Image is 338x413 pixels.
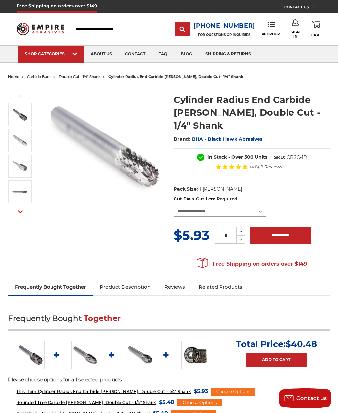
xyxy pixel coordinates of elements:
[17,20,64,38] img: Empire Abrasives
[200,186,242,192] dd: 1 [PERSON_NAME]
[12,184,28,200] img: SC-3 cylinder radius shape carbide burr 1/4" shank
[286,339,317,349] span: $40.48
[217,196,237,201] small: Required
[288,30,302,39] span: Sign In
[279,388,331,408] button: Contact us
[25,51,78,56] div: SHOP CATEGORIES
[17,389,191,394] span: Cylinder Radius End Carbide [PERSON_NAME], Double Cut - 1/4" Shank
[174,196,330,202] label: Cut Dia x Cut Len:
[176,23,189,36] input: Submit
[8,74,19,79] a: home
[174,93,330,132] h1: Cylinder Radius End Carbide [PERSON_NAME], Double Cut - 1/4" Shank
[84,314,121,323] span: Together
[12,132,28,149] img: SC-1D cylinder radius end cut shape carbide burr with 1/4 inch shank
[12,106,28,123] img: Round End Cylinder shape carbide bur 1/4" shank
[13,89,28,103] button: Previous
[59,74,101,79] a: double cut - 1/4" shank
[159,398,174,407] span: $5.40
[8,376,330,384] p: Please choose options for all selected products
[311,19,321,38] a: Cart
[199,46,257,63] a: shipping & returns
[296,395,327,401] span: Contact us
[261,165,282,169] span: 9 Reviews
[193,33,255,37] p: FOR QUESTIONS OR INQUIRIES
[17,341,45,369] img: Round End Cylinder shape carbide bur 1/4" shank
[244,154,253,160] span: 500
[174,46,199,63] a: blog
[250,165,259,169] span: (4.8)
[207,154,227,160] span: In Stock
[228,154,243,160] span: - Over
[17,389,38,394] strong: This Item:
[192,136,263,142] a: BHA - Black Hawk Abrasives
[17,400,156,405] span: Rounded Tree Carbide [PERSON_NAME], Double Cut - 1/4" Shank
[274,154,285,161] dt: SKU:
[12,158,28,174] img: SC-5D cylinder ball nose shape carbide burr with 1/4 inch shank
[193,21,255,31] a: [PHONE_NUMBER]
[174,136,191,142] span: Brand:
[311,33,321,37] span: Cart
[118,46,152,63] a: contact
[84,46,118,63] a: about us
[8,280,93,294] a: Frequently Bought Together
[93,280,157,294] a: Product Description
[284,3,321,13] a: CONTACT US
[174,227,210,243] span: $5.93
[197,257,307,271] span: Free Shipping on orders over $149
[13,205,28,219] button: Next
[157,280,192,294] a: Reviews
[192,280,249,294] a: Related Products
[262,32,280,36] span: Reorder
[255,154,267,160] span: Units
[8,314,82,323] span: Frequently Bought
[262,22,280,36] a: Reorder
[41,86,164,209] img: Round End Cylinder shape carbide bur 1/4" shank
[108,74,243,79] span: cylinder radius end carbide [PERSON_NAME], double cut - 1/4" shank
[194,387,208,396] span: $5.93
[287,154,307,161] dd: CBSC-1D
[27,74,51,79] a: carbide burrs
[236,339,317,349] p: Total Price:
[152,46,174,63] a: faq
[177,399,222,407] div: Choose Options
[211,388,255,396] div: Choose Options
[174,186,198,192] dt: Pack Size:
[246,353,307,367] a: Add to Cart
